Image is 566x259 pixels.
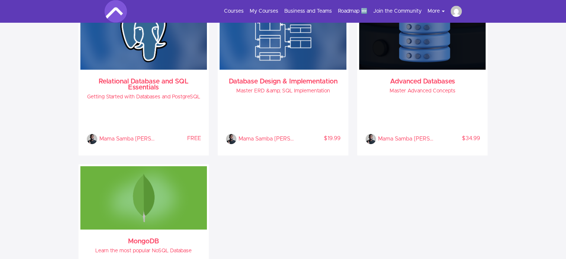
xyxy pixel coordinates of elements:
[226,79,340,85] h3: Database Design & Implementation
[86,79,201,91] h3: Relational Database and SQL Essentials
[294,135,340,142] p: $19.99
[224,7,244,15] a: Courses
[365,79,480,85] h3: Advanced Databases
[86,239,201,244] h3: MongoDB
[284,7,332,15] a: Business and Teams
[250,7,278,15] a: My Courses
[373,7,422,15] a: Join the Community
[428,7,451,15] button: More
[365,133,376,145] img: Mama Samba Braima Nelson
[220,6,346,154] a: Database Design & Implementation Master ERD &amp; SQL Implementation Mama Samba Braima Nelson Mam...
[239,133,294,145] p: Mama Samba Braima Nelson
[378,133,434,145] p: Mama Samba Braima Nelson
[99,133,155,145] p: Mama Samba Braima Nelson
[226,133,237,145] img: Mama Samba Braima Nelson
[338,7,367,15] a: Roadmap 🆕
[359,6,486,70] img: 0SQSPFuRDWRkP3mrOq3r_advanced-databases.png
[226,88,340,95] h4: Master ERD &amp; SQL Implementation
[86,94,201,101] h4: Getting Started with Databases and PostgreSQL
[86,133,97,145] img: Mama Samba Braima Nelson
[86,247,201,255] h4: Learn the most popular NoSQL Database
[365,88,480,95] h4: Master Advanced Concepts
[80,6,207,70] img: FJ4HXiQVTfqxCnAUaL8a_postgres.png
[80,6,207,154] a: Relational Database and SQL Essentials Getting Started with Databases and PostgreSQL Mama Samba B...
[451,6,462,17] img: matteimartina123@gmail.com
[80,166,207,230] img: zQ9KrLjNQrGjBq3YI5fD_mongodb.png
[434,135,480,142] p: $34.99
[359,6,486,154] a: Advanced Databases Master Advanced Concepts Mama Samba Braima Nelson Mama Samba [PERSON_NAME] $34.99
[155,135,201,142] p: FREE
[220,6,346,70] img: 2DZWWycSjSTPZHovYok8_database-design.png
